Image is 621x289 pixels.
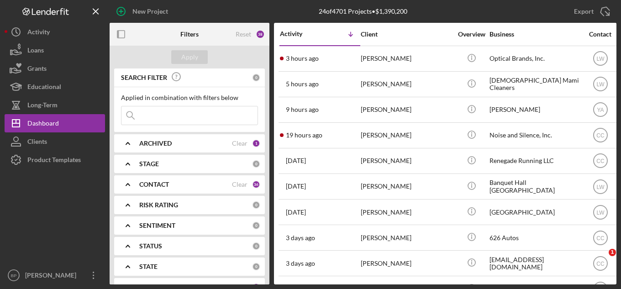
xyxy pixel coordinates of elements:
[5,96,105,114] button: Long-Term
[565,2,616,21] button: Export
[5,151,105,169] button: Product Templates
[27,96,58,116] div: Long-Term
[252,180,260,189] div: 36
[361,72,452,96] div: [PERSON_NAME]
[597,107,604,113] text: YA
[489,226,581,250] div: 626 Autos
[596,235,605,241] text: CC
[361,174,452,199] div: [PERSON_NAME]
[252,160,260,168] div: 0
[286,157,306,164] time: 2025-09-02 20:44
[27,59,47,80] div: Grants
[489,98,581,122] div: [PERSON_NAME]
[23,266,82,287] div: [PERSON_NAME]
[489,251,581,275] div: [EMAIL_ADDRESS][DOMAIN_NAME]
[286,260,315,267] time: 2025-09-01 04:48
[110,2,177,21] button: New Project
[361,98,452,122] div: [PERSON_NAME]
[139,222,175,229] b: SENTIMENT
[489,123,581,147] div: Noise and Silence, Inc.
[489,174,581,199] div: Banquet Hall [GEOGRAPHIC_DATA]
[252,242,260,250] div: 0
[596,209,605,215] text: LW
[590,249,612,271] iframe: Intercom live chat
[361,47,452,71] div: [PERSON_NAME]
[361,226,452,250] div: [PERSON_NAME]
[583,31,617,38] div: Contact
[171,50,208,64] button: Apply
[139,242,162,250] b: STATUS
[256,30,265,39] div: 38
[361,123,452,147] div: [PERSON_NAME]
[27,114,59,135] div: Dashboard
[280,30,320,37] div: Activity
[286,106,319,113] time: 2025-09-03 12:45
[609,249,616,256] span: 1
[286,234,315,242] time: 2025-09-01 05:44
[181,50,198,64] div: Apply
[27,78,61,98] div: Educational
[5,41,105,59] button: Loans
[139,263,158,270] b: STATE
[132,2,168,21] div: New Project
[286,183,306,190] time: 2025-09-02 18:55
[5,132,105,151] button: Clients
[596,132,605,139] text: CC
[139,201,178,209] b: RISK RATING
[139,140,172,147] b: ARCHIVED
[286,55,319,62] time: 2025-09-03 18:29
[361,200,452,224] div: [PERSON_NAME]
[139,160,159,168] b: STAGE
[489,72,581,96] div: [DEMOGRAPHIC_DATA] Mami Cleaners
[489,31,581,38] div: Business
[596,184,605,190] text: LW
[252,74,260,82] div: 0
[121,74,167,81] b: SEARCH FILTER
[139,181,169,188] b: CONTACT
[252,263,260,271] div: 0
[5,114,105,132] button: Dashboard
[574,2,594,21] div: Export
[489,47,581,71] div: Optical Brands, Inc.
[361,31,452,38] div: Client
[5,23,105,41] button: Activity
[252,139,260,147] div: 1
[489,200,581,224] div: [GEOGRAPHIC_DATA]
[596,81,605,88] text: LW
[252,201,260,209] div: 0
[232,140,247,147] div: Clear
[5,78,105,96] button: Educational
[361,251,452,275] div: [PERSON_NAME]
[596,158,605,164] text: CC
[361,149,452,173] div: [PERSON_NAME]
[27,23,50,43] div: Activity
[596,56,605,62] text: LW
[236,31,251,38] div: Reset
[232,181,247,188] div: Clear
[252,221,260,230] div: 0
[286,131,322,139] time: 2025-09-03 02:16
[27,151,81,171] div: Product Templates
[11,273,17,278] text: BP
[5,59,105,78] button: Grants
[319,8,407,15] div: 24 of 4701 Projects • $1,390,200
[454,31,489,38] div: Overview
[121,94,258,101] div: Applied in combination with filters below
[286,80,319,88] time: 2025-09-03 16:22
[286,209,306,216] time: 2025-09-02 18:09
[5,266,105,284] button: BP[PERSON_NAME]
[27,41,44,62] div: Loans
[27,132,47,153] div: Clients
[489,149,581,173] div: Renegade Running LLC
[180,31,199,38] b: Filters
